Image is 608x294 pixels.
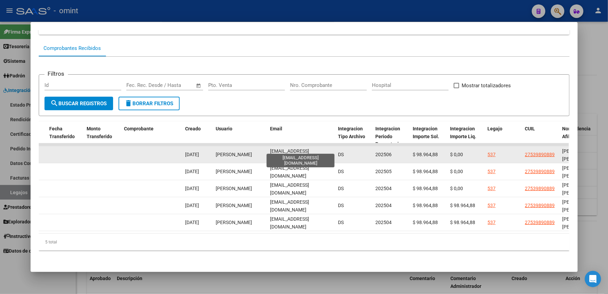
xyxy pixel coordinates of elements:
[376,126,405,147] span: Integracion Periodo Presentacion
[216,126,233,131] span: Usuario
[50,126,75,139] span: Fecha Transferido
[185,203,199,208] span: [DATE]
[376,169,392,174] span: 202505
[185,152,199,157] span: [DATE]
[450,186,463,191] span: $ 0,00
[488,126,503,131] span: Legajo
[450,152,463,157] span: $ 0,00
[216,220,252,225] span: [PERSON_NAME]
[213,122,268,151] datatable-header-cell: Usuario
[525,220,555,225] span: 27539890889
[44,44,101,52] div: Comprobantes Recibidos
[562,165,599,179] span: [PERSON_NAME] [PERSON_NAME]
[124,126,154,131] span: Comprobante
[450,126,477,139] span: Integracion Importe Liq.
[450,169,463,174] span: $ 0,00
[562,216,599,229] span: [PERSON_NAME] [PERSON_NAME]
[270,165,309,179] span: [EMAIL_ADDRESS][DOMAIN_NAME]
[413,203,438,208] span: $ 98.964,88
[216,203,252,208] span: [PERSON_NAME]
[268,122,336,151] datatable-header-cell: Email
[485,122,522,151] datatable-header-cell: Legajo
[185,126,201,131] span: Creado
[525,152,555,157] span: 27539890889
[450,220,476,225] span: $ 98.964,88
[525,203,555,208] span: 27539890889
[338,203,344,208] span: DS
[562,148,599,162] span: [PERSON_NAME] [PERSON_NAME]
[44,69,68,78] h3: Filtros
[376,186,392,191] span: 202504
[336,122,373,151] datatable-header-cell: Integracion Tipo Archivo
[39,234,570,251] div: 5 total
[119,97,180,110] button: Borrar Filtros
[125,100,174,107] span: Borrar Filtros
[413,152,438,157] span: $ 98.964,88
[525,126,535,131] span: CUIL
[338,186,344,191] span: DS
[376,203,392,208] span: 202504
[448,122,485,151] datatable-header-cell: Integracion Importe Liq.
[585,271,601,287] div: Open Intercom Messenger
[185,169,199,174] span: [DATE]
[562,126,580,139] span: Nombre Afiliado
[376,220,392,225] span: 202504
[216,169,252,174] span: [PERSON_NAME]
[562,199,599,213] span: [PERSON_NAME] [PERSON_NAME]
[84,122,122,151] datatable-header-cell: Monto Transferido
[87,126,112,139] span: Monto Transferido
[376,152,392,157] span: 202506
[270,126,283,131] span: Email
[488,185,496,192] div: 537
[44,97,113,110] button: Buscar Registros
[216,186,252,191] span: [PERSON_NAME]
[413,186,438,191] span: $ 98.964,88
[338,152,344,157] span: DS
[183,122,213,151] datatable-header-cell: Creado
[410,122,448,151] datatable-header-cell: Integracion Importe Sol.
[413,126,440,139] span: Integracion Importe Sol.
[270,148,309,162] span: [EMAIL_ADDRESS][DOMAIN_NAME]
[413,169,438,174] span: $ 98.964,88
[462,81,511,90] span: Mostrar totalizadores
[125,99,133,107] mat-icon: delete
[338,126,365,139] span: Integracion Tipo Archivo
[126,82,148,88] input: Start date
[270,216,309,229] span: [EMAIL_ADDRESS][DOMAIN_NAME]
[560,122,597,151] datatable-header-cell: Nombre Afiliado
[373,122,410,151] datatable-header-cell: Integracion Periodo Presentacion
[562,182,599,196] span: [PERSON_NAME] [PERSON_NAME]
[155,82,187,88] input: End date
[525,186,555,191] span: 27539890889
[413,220,438,225] span: $ 98.964,88
[338,169,344,174] span: DS
[450,203,476,208] span: $ 98.964,88
[488,168,496,176] div: 537
[51,99,59,107] mat-icon: search
[488,151,496,159] div: 537
[216,152,252,157] span: [PERSON_NAME]
[195,82,202,90] button: Open calendar
[488,219,496,226] div: 537
[185,186,199,191] span: [DATE]
[338,220,344,225] span: DS
[522,122,560,151] datatable-header-cell: CUIL
[270,199,309,213] span: [EMAIL_ADDRESS][DOMAIN_NAME]
[47,122,84,151] datatable-header-cell: Fecha Transferido
[525,169,555,174] span: 27539890889
[488,202,496,209] div: 537
[185,220,199,225] span: [DATE]
[270,182,309,196] span: [EMAIL_ADDRESS][DOMAIN_NAME]
[51,100,107,107] span: Buscar Registros
[122,122,183,151] datatable-header-cell: Comprobante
